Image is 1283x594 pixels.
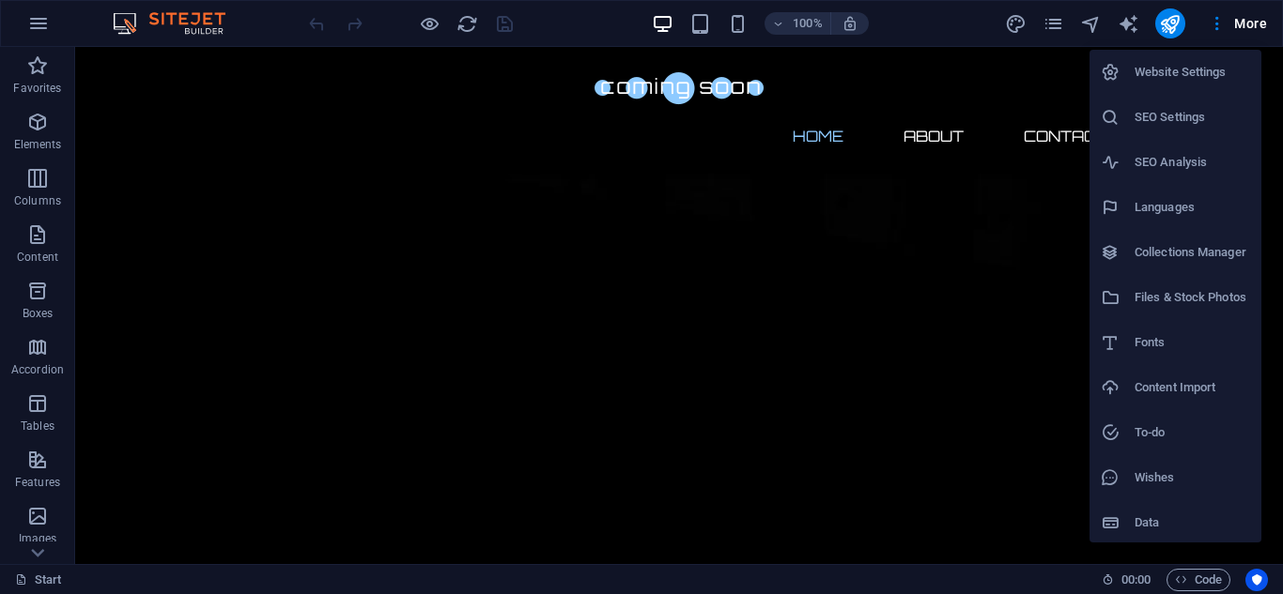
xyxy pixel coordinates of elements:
[1135,241,1250,264] h6: Collections Manager
[1135,151,1250,174] h6: SEO Analysis
[1135,421,1250,444] h6: To-do
[1135,61,1250,84] h6: Website Settings
[1135,331,1250,354] h6: Fonts
[1135,196,1250,219] h6: Languages
[1135,286,1250,309] h6: Files & Stock Photos
[1135,511,1250,534] h6: Data
[1135,376,1250,399] h6: Content Import
[1135,106,1250,129] h6: SEO Settings
[1135,466,1250,489] h6: Wishes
